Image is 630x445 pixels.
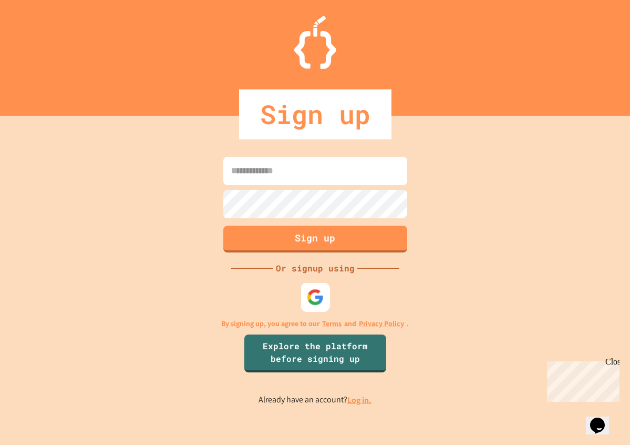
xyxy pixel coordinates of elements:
div: Sign up [239,89,391,139]
a: Log in. [347,395,371,406]
iframe: chat widget [586,403,619,434]
a: Privacy Policy [359,318,404,329]
div: Or signup using [273,262,357,275]
p: By signing up, you agree to our and . [221,318,409,329]
button: Sign up [223,226,407,252]
a: Explore the platform before signing up [244,335,386,372]
div: Chat with us now!Close [4,4,73,67]
iframe: chat widget [543,357,619,402]
a: Terms [322,318,342,329]
img: Logo.svg [294,16,336,69]
p: Already have an account? [259,393,371,407]
img: google-icon.svg [306,289,324,306]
